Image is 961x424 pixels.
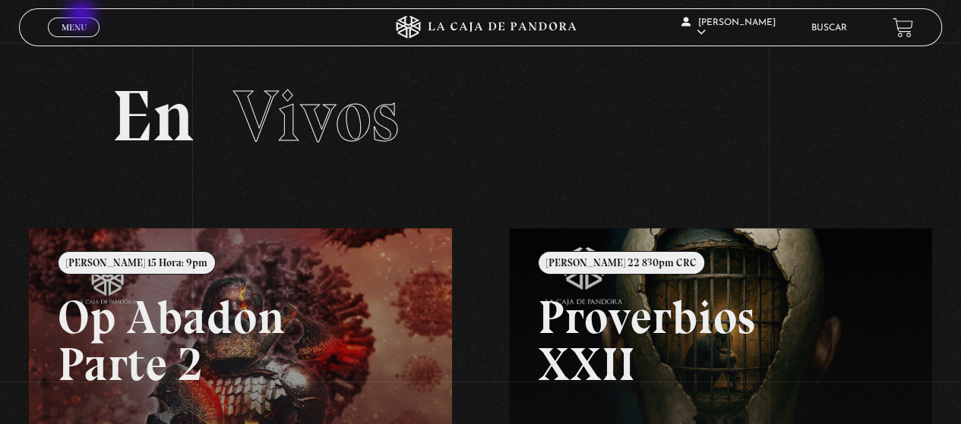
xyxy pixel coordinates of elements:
span: Menu [62,23,87,32]
a: View your shopping cart [893,17,913,38]
h2: En [112,80,850,152]
a: Buscar [811,24,847,33]
span: [PERSON_NAME] [681,18,776,37]
span: Vivos [233,73,399,159]
span: Cerrar [56,36,92,46]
